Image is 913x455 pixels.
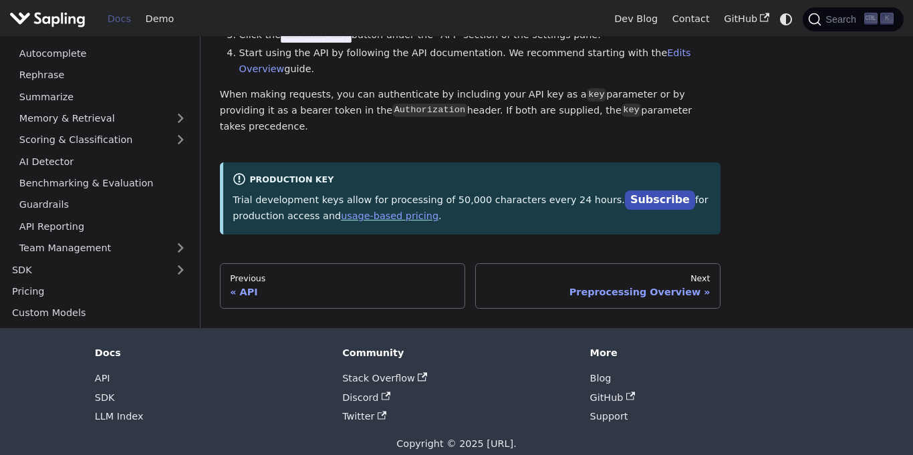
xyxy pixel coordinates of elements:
[12,238,194,257] a: Team Management
[9,9,86,29] img: Sapling.ai
[880,13,894,25] kbd: K
[233,191,710,224] p: Trial development keys allow for processing of 50,000 characters every 24 hours. for production a...
[9,9,90,29] a: Sapling.ai
[716,9,776,29] a: GitHub
[475,263,721,309] a: NextPreprocessing Overview
[281,27,352,43] span: Generate Key
[5,303,194,323] a: Custom Models
[5,260,167,279] a: SDK
[342,411,386,422] a: Twitter
[220,87,721,134] p: When making requests, you can authenticate by including your API key as a parameter or by providi...
[5,281,194,301] a: Pricing
[821,14,864,25] span: Search
[95,347,323,359] div: Docs
[230,286,455,298] div: API
[590,347,819,359] div: More
[12,65,194,84] a: Rephrase
[230,273,455,284] div: Previous
[12,173,194,192] a: Benchmarking & Evaluation
[803,7,903,31] button: Search (Ctrl+K)
[607,9,664,29] a: Dev Blog
[342,373,426,384] a: Stack Overflow
[485,273,710,284] div: Next
[590,373,612,384] a: Blog
[233,172,710,188] div: Production Key
[587,88,606,102] code: key
[95,373,110,384] a: API
[12,130,194,150] a: Scoring & Classification
[138,9,181,29] a: Demo
[590,392,636,403] a: GitHub
[5,325,194,344] a: Status and Uptime
[95,411,144,422] a: LLM Index
[590,411,628,422] a: Support
[12,195,194,214] a: Guardrails
[12,108,194,128] a: Memory & Retrieval
[392,104,467,117] code: Authorization
[665,9,717,29] a: Contact
[342,392,390,403] a: Discord
[95,436,818,452] div: Copyright © 2025 [URL].
[622,104,641,117] code: key
[95,392,115,403] a: SDK
[167,260,194,279] button: Expand sidebar category 'SDK'
[12,152,194,171] a: AI Detector
[220,263,465,309] a: PreviousAPI
[485,286,710,298] div: Preprocessing Overview
[625,190,695,210] a: Subscribe
[100,9,138,29] a: Docs
[239,45,721,78] li: Start using the API by following the API documentation. We recommend starting with the guide.
[12,43,194,63] a: Autocomplete
[220,263,721,309] nav: Docs pages
[341,210,438,221] a: usage-based pricing
[12,216,194,236] a: API Reporting
[777,9,796,29] button: Switch between dark and light mode (currently system mode)
[12,87,194,106] a: Summarize
[342,347,571,359] div: Community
